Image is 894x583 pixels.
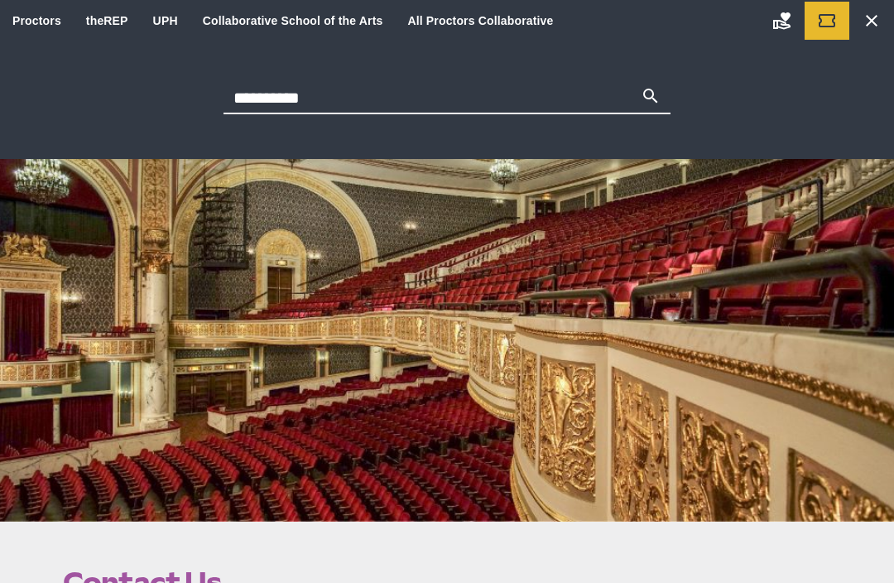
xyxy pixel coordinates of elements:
a: theREP [86,14,128,27]
a: UPH [153,14,178,27]
a: Collaborative School of the Arts [203,14,383,27]
a: Proctors [12,14,61,27]
a: Search [849,2,894,40]
a: All Proctors Collaborative [407,14,553,27]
